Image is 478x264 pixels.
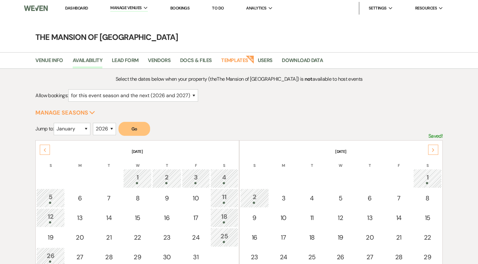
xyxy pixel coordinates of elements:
[214,212,235,223] div: 18
[273,233,294,242] div: 17
[127,213,148,223] div: 15
[417,233,438,242] div: 22
[273,193,294,203] div: 3
[69,233,91,242] div: 20
[69,252,91,262] div: 27
[301,213,322,223] div: 11
[99,233,119,242] div: 21
[112,56,138,68] a: Lead Form
[428,132,443,140] p: Saved!
[388,252,409,262] div: 28
[359,233,381,242] div: 20
[156,252,178,262] div: 30
[99,252,119,262] div: 28
[330,213,351,223] div: 12
[86,75,392,83] p: Select the dates below when your property (the The Mansion of [GEOGRAPHIC_DATA] ) is available to...
[156,233,178,242] div: 23
[185,233,206,242] div: 24
[240,141,442,154] th: [DATE]
[221,56,248,68] a: Templates
[385,155,413,168] th: F
[273,252,294,262] div: 24
[355,155,384,168] th: T
[170,5,190,11] a: Bookings
[182,155,210,168] th: F
[69,193,91,203] div: 6
[127,233,148,242] div: 22
[301,193,322,203] div: 4
[298,155,326,168] th: T
[359,193,381,203] div: 6
[156,173,178,184] div: 2
[123,155,152,168] th: W
[35,110,95,116] button: Manage Seasons
[156,193,178,203] div: 9
[269,155,297,168] th: M
[273,213,294,223] div: 10
[214,173,235,184] div: 4
[156,213,178,223] div: 16
[185,252,206,262] div: 31
[99,213,119,223] div: 14
[415,5,437,11] span: Resources
[369,5,387,11] span: Settings
[35,56,63,68] a: Venue Info
[110,5,142,11] span: Manage Venues
[417,193,438,203] div: 8
[185,213,206,223] div: 17
[413,155,442,168] th: S
[99,193,119,203] div: 7
[388,233,409,242] div: 21
[127,193,148,203] div: 8
[246,5,266,11] span: Analytics
[95,155,123,168] th: T
[417,173,438,184] div: 1
[244,233,266,242] div: 16
[330,193,351,203] div: 5
[36,155,65,168] th: S
[214,192,235,204] div: 11
[282,56,323,68] a: Download Data
[359,252,381,262] div: 27
[35,125,54,132] span: Jump to:
[180,56,212,68] a: Docs & Files
[305,76,312,82] strong: not
[127,252,148,262] div: 29
[210,155,238,168] th: S
[257,56,272,68] a: Users
[12,32,467,43] h4: The Mansion of [GEOGRAPHIC_DATA]
[301,233,322,242] div: 18
[388,213,409,223] div: 14
[35,92,68,99] span: Allow bookings:
[40,233,61,242] div: 19
[152,155,181,168] th: T
[417,213,438,223] div: 15
[246,55,255,64] strong: New
[417,252,438,262] div: 29
[326,155,355,168] th: W
[65,155,94,168] th: M
[244,252,266,262] div: 23
[359,213,381,223] div: 13
[40,212,61,223] div: 12
[330,233,351,242] div: 19
[240,155,269,168] th: S
[301,252,322,262] div: 25
[40,192,61,204] div: 5
[244,192,266,204] div: 2
[214,231,235,243] div: 25
[69,213,91,223] div: 13
[185,173,206,184] div: 3
[148,56,171,68] a: Vendors
[118,122,150,136] button: Go
[185,193,206,203] div: 10
[24,2,48,15] img: Weven Logo
[36,141,238,154] th: [DATE]
[388,193,409,203] div: 7
[73,56,102,68] a: Availability
[40,251,61,263] div: 26
[330,252,351,262] div: 26
[65,5,88,11] a: Dashboard
[212,5,224,11] a: To Do
[244,213,266,223] div: 9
